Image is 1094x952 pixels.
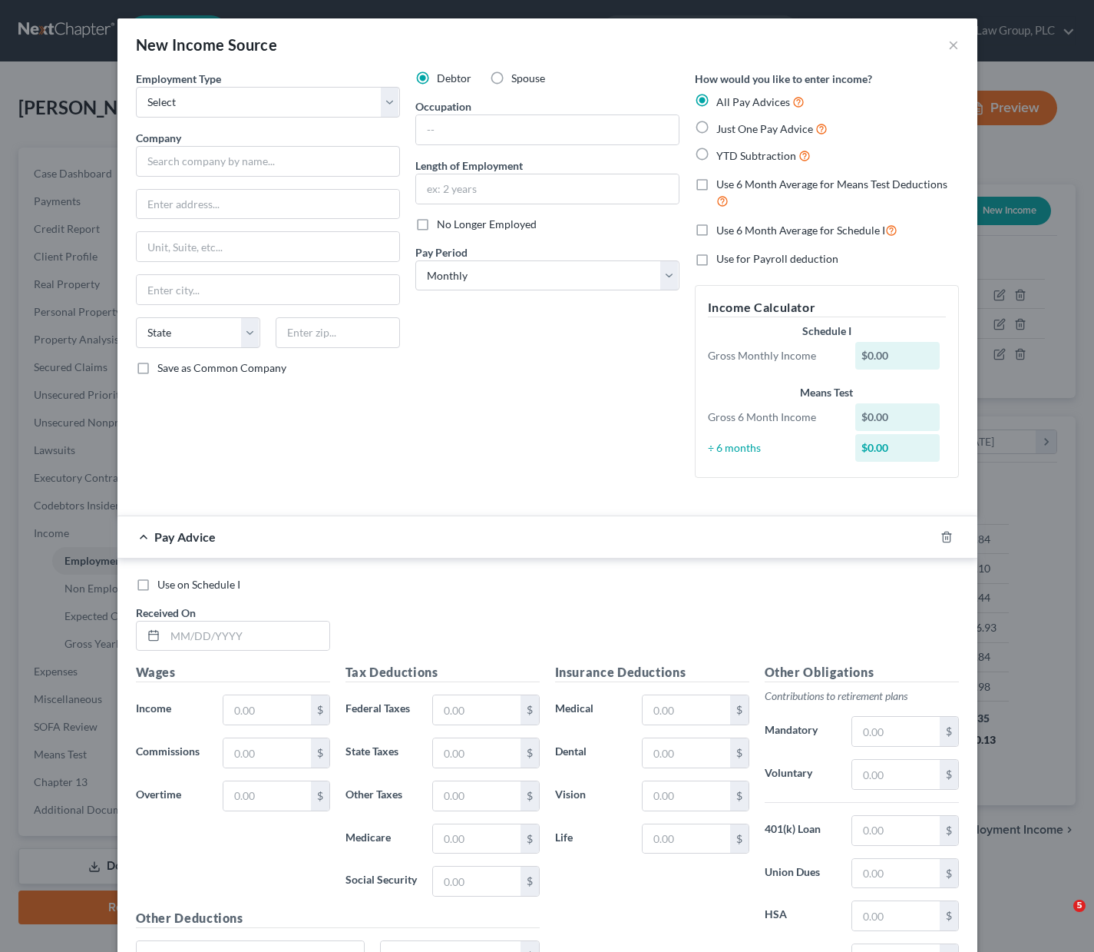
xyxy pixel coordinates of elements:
span: Spouse [511,71,545,85]
label: Commissions [128,738,216,768]
div: Gross 6 Month Income [700,410,848,425]
div: $ [521,781,539,811]
input: Enter address... [137,190,399,219]
label: HSA [757,901,844,931]
span: Use on Schedule I [157,578,240,591]
input: Search company by name... [136,146,400,177]
div: $ [940,859,958,888]
input: 0.00 [433,781,520,811]
div: $ [521,695,539,725]
input: 0.00 [852,717,939,746]
div: $ [311,781,329,811]
input: 0.00 [643,738,729,768]
label: Vision [547,781,635,811]
label: Social Security [338,866,425,897]
h5: Insurance Deductions [555,663,749,682]
input: 0.00 [852,816,939,845]
span: Use for Payroll deduction [716,252,838,265]
div: $ [730,781,749,811]
div: Gross Monthly Income [700,348,848,363]
div: $0.00 [855,434,940,462]
label: Overtime [128,781,216,811]
div: $ [521,867,539,896]
input: 0.00 [643,824,729,854]
input: 0.00 [852,901,939,930]
h5: Other Deductions [136,909,540,928]
span: Pay Advice [154,529,216,544]
div: $ [730,824,749,854]
div: Schedule I [708,323,946,339]
span: Use 6 Month Average for Schedule I [716,224,885,237]
iframe: Intercom live chat [1042,900,1079,937]
label: Union Dues [757,858,844,889]
h5: Wages [136,663,330,682]
button: × [948,35,959,54]
input: 0.00 [643,695,729,725]
div: $ [940,901,958,930]
span: Employment Type [136,72,221,85]
label: State Taxes [338,738,425,768]
span: Pay Period [415,246,468,259]
input: Enter city... [137,275,399,304]
input: Unit, Suite, etc... [137,232,399,261]
label: Life [547,824,635,854]
div: $ [940,760,958,789]
span: Debtor [437,71,471,85]
label: Length of Employment [415,158,523,174]
h5: Tax Deductions [345,663,540,682]
input: ex: 2 years [416,174,679,204]
div: $0.00 [855,342,940,370]
label: Medicare [338,824,425,854]
span: Company [136,131,181,144]
h5: Income Calculator [708,298,946,317]
label: Voluntary [757,759,844,790]
div: $ [521,738,539,768]
div: $ [940,816,958,845]
div: $ [521,824,539,854]
input: 0.00 [643,781,729,811]
label: How would you like to enter income? [695,71,872,87]
div: $0.00 [855,403,940,431]
input: 0.00 [433,738,520,768]
h5: Other Obligations [765,663,959,682]
label: Federal Taxes [338,695,425,725]
div: $ [311,738,329,768]
input: 0.00 [433,695,520,725]
div: $ [730,695,749,725]
label: 401(k) Loan [757,815,844,846]
input: 0.00 [223,695,310,725]
span: YTD Subtraction [716,149,796,162]
input: 0.00 [433,867,520,896]
div: $ [311,695,329,725]
input: Enter zip... [276,317,400,348]
label: Mandatory [757,716,844,747]
div: ÷ 6 months [700,440,848,456]
label: Occupation [415,98,471,114]
span: All Pay Advices [716,95,790,108]
label: Other Taxes [338,781,425,811]
input: 0.00 [433,824,520,854]
input: 0.00 [852,859,939,888]
span: Use 6 Month Average for Means Test Deductions [716,177,947,191]
input: 0.00 [223,738,310,768]
span: Save as Common Company [157,361,286,374]
div: New Income Source [136,34,278,55]
span: Just One Pay Advice [716,122,813,135]
label: Medical [547,695,635,725]
input: 0.00 [852,760,939,789]
label: Dental [547,738,635,768]
div: Means Test [708,385,946,400]
input: MM/DD/YYYY [165,622,329,651]
p: Contributions to retirement plans [765,688,959,704]
div: $ [730,738,749,768]
div: $ [940,717,958,746]
span: 5 [1073,900,1086,912]
input: 0.00 [223,781,310,811]
span: Income [136,702,171,715]
span: No Longer Employed [437,217,537,231]
span: Received On [136,606,196,619]
input: -- [416,115,679,144]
